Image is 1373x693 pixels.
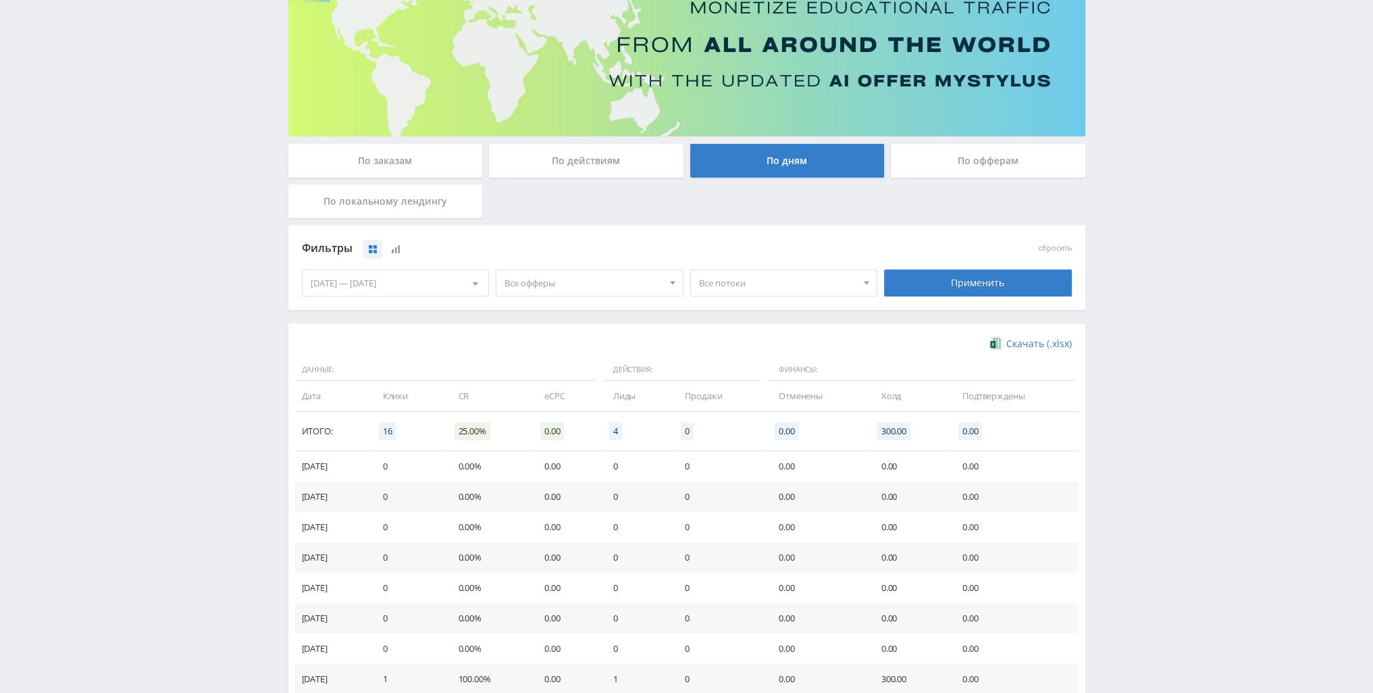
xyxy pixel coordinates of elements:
[765,573,868,603] td: 0.00
[295,451,369,482] td: [DATE]
[671,451,765,482] td: 0
[288,184,483,218] div: По локальному лендингу
[531,542,600,573] td: 0.00
[489,144,683,178] div: По действиям
[949,512,1078,542] td: 0.00
[868,482,949,512] td: 0.00
[295,542,369,573] td: [DATE]
[868,451,949,482] td: 0.00
[295,634,369,664] td: [DATE]
[445,634,531,664] td: 0.00%
[600,573,671,603] td: 0
[949,482,1078,512] td: 0.00
[445,512,531,542] td: 0.00%
[765,603,868,634] td: 0.00
[445,482,531,512] td: 0.00%
[949,451,1078,482] td: 0.00
[288,144,483,178] div: По заказам
[295,573,369,603] td: [DATE]
[671,381,765,411] td: Продажи
[295,412,369,451] td: Итого:
[531,512,600,542] td: 0.00
[379,422,396,440] span: 16
[540,422,564,440] span: 0.00
[949,634,1078,664] td: 0.00
[531,603,600,634] td: 0.00
[765,634,868,664] td: 0.00
[369,451,445,482] td: 0
[445,603,531,634] td: 0.00%
[609,422,622,440] span: 4
[868,381,949,411] td: Холд
[765,542,868,573] td: 0.00
[369,512,445,542] td: 0
[302,238,878,259] div: Фильтры
[295,482,369,512] td: [DATE]
[600,451,671,482] td: 0
[671,634,765,664] td: 0
[990,336,1002,350] img: xlsx
[765,512,868,542] td: 0.00
[868,512,949,542] td: 0.00
[445,451,531,482] td: 0.00%
[671,603,765,634] td: 0
[765,381,868,411] td: Отменены
[531,482,600,512] td: 0.00
[671,542,765,573] td: 0
[671,482,765,512] td: 0
[603,359,762,382] span: Действия:
[868,634,949,664] td: 0.00
[958,422,982,440] span: 0.00
[369,573,445,603] td: 0
[369,381,445,411] td: Клики
[949,603,1078,634] td: 0.00
[949,381,1078,411] td: Подтверждены
[671,512,765,542] td: 0
[455,422,490,440] span: 25.00%
[868,603,949,634] td: 0.00
[600,482,671,512] td: 0
[303,270,489,296] div: [DATE] — [DATE]
[877,422,910,440] span: 300.00
[949,542,1078,573] td: 0.00
[369,634,445,664] td: 0
[445,542,531,573] td: 0.00%
[600,512,671,542] td: 0
[295,512,369,542] td: [DATE]
[769,359,1075,382] span: Финансы:
[990,337,1071,351] a: Скачать (.xlsx)
[295,603,369,634] td: [DATE]
[445,381,531,411] td: CR
[891,144,1085,178] div: По офферам
[884,269,1072,297] div: Применить
[531,634,600,664] td: 0.00
[445,573,531,603] td: 0.00%
[295,381,369,411] td: Дата
[671,573,765,603] td: 0
[369,542,445,573] td: 0
[600,542,671,573] td: 0
[949,573,1078,603] td: 0.00
[775,422,798,440] span: 0.00
[765,451,868,482] td: 0.00
[681,422,694,440] span: 0
[295,359,596,382] span: Данные:
[504,270,663,296] span: Все офферы
[531,451,600,482] td: 0.00
[600,381,671,411] td: Лиды
[531,573,600,603] td: 0.00
[531,381,600,411] td: eCPC
[868,542,949,573] td: 0.00
[765,482,868,512] td: 0.00
[1006,338,1072,349] span: Скачать (.xlsx)
[690,144,885,178] div: По дням
[1039,244,1072,253] button: сбросить
[600,603,671,634] td: 0
[369,482,445,512] td: 0
[369,603,445,634] td: 0
[868,573,949,603] td: 0.00
[600,634,671,664] td: 0
[699,270,857,296] span: Все потоки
